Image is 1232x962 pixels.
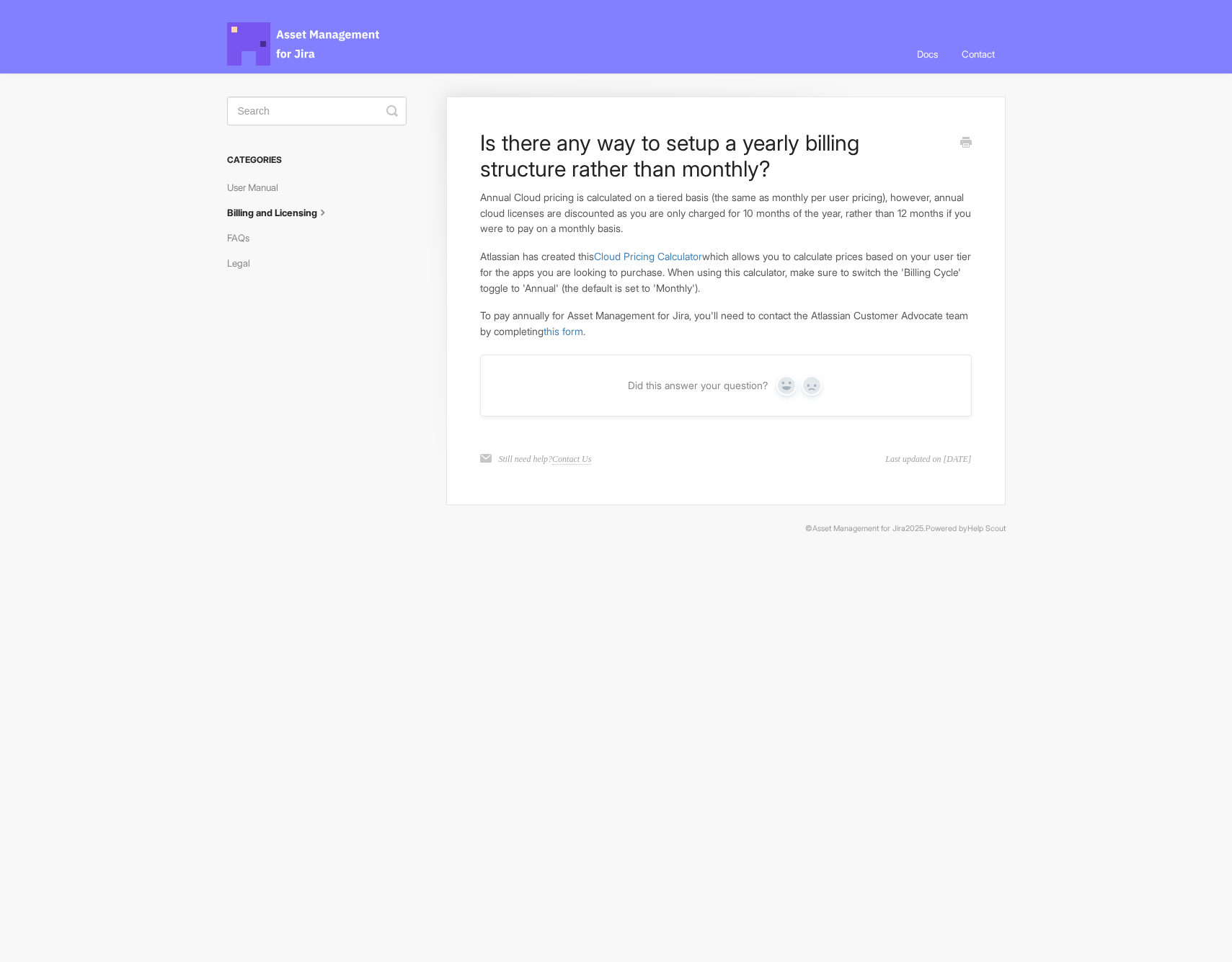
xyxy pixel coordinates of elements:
p: To pay annually for Asset Management for Jira, you'll need to contact the Atlassian Customer Advo... [480,308,971,339]
a: Billing and Licensing [227,201,341,224]
a: Legal [227,251,261,275]
p: Still need help? [498,453,591,466]
a: Asset Management for Jira [812,524,905,533]
a: this form [544,325,583,337]
h3: Categories [227,147,407,173]
h1: Is there any way to setup a yearly billing structure rather than monthly? [480,130,949,182]
p: © 2025. [227,522,1006,535]
a: Help Scout [967,524,1006,533]
time: Last updated on [DATE] [885,453,971,466]
a: Docs [906,35,949,74]
a: Contact Us [552,454,591,465]
span: Powered by [926,524,1006,533]
a: Print this Article [960,135,972,151]
a: Contact [951,35,1006,74]
a: Cloud Pricing Calculator [594,250,702,262]
span: Asset Management for Jira Docs [227,22,381,66]
span: Did this answer your question? [628,379,768,392]
a: FAQs [227,226,260,249]
a: User Manual [227,176,289,199]
p: Annual Cloud pricing is calculated on a tiered basis (the same as monthly per user pricing), howe... [480,190,971,236]
p: Atlassian has created this which allows you to calculate prices based on your user tier for the a... [480,249,971,295]
input: Search [227,97,407,125]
